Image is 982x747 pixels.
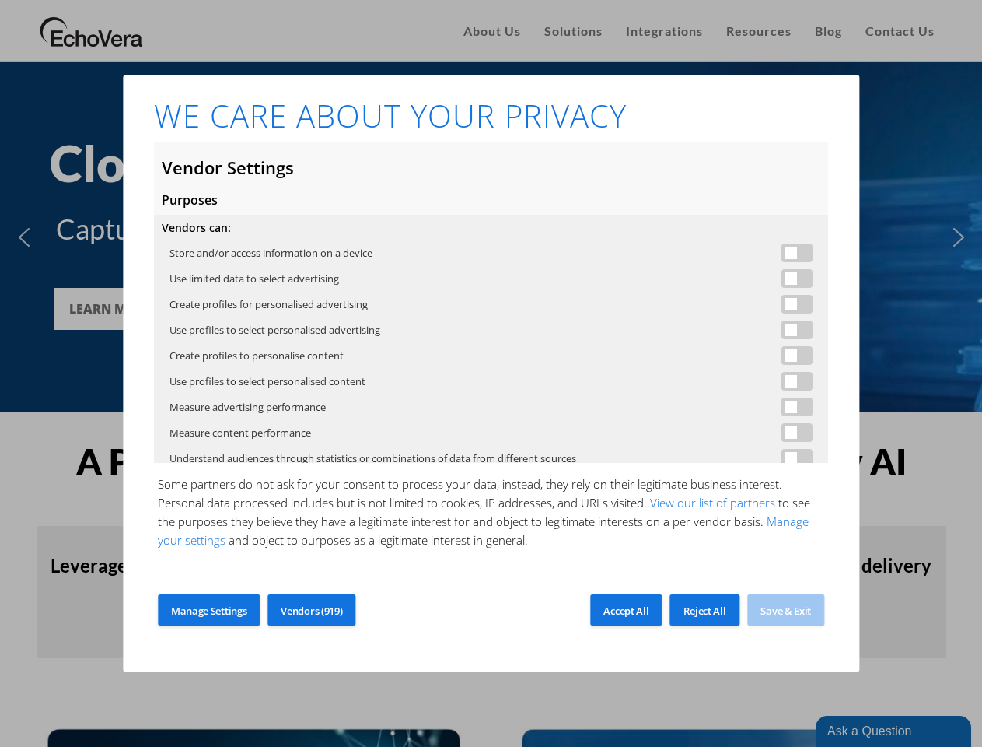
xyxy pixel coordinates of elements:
[169,423,311,442] label: Measure content performance
[169,346,344,365] label: Create profiles to personalise content
[158,514,809,548] a: Manage your settings
[154,98,627,134] h1: WE CARE ABOUT YOUR PRIVACY
[647,495,778,510] a: View our list of partners
[683,604,725,618] span: Reject All
[169,398,326,416] label: Measure advertising performance
[169,372,365,391] label: Use profiles to select personalised content
[162,157,828,177] h2: Vendor Settings
[603,604,648,618] span: Accept All
[169,295,368,314] label: Create profiles for personalised advertising
[169,269,339,288] label: Use limited data to select advertising
[162,220,828,236] h4: Vendors can:
[169,244,372,262] label: Store and/or access information on a device
[169,449,576,468] label: Understand audiences through statistics or combinations of data from different sources
[162,193,828,207] h3: Purposes
[12,9,144,28] div: Ask a Question
[158,475,824,549] p: Some partners do not ask for your consent to process your data, instead, they rely on their legit...
[158,580,824,618] p: You can change your settings at any time, including by withdrawing your consent, by clicking on t...
[281,604,342,618] span: Vendors (919)
[171,604,247,618] span: Manage Settings
[169,321,380,339] label: Use profiles to select personalised advertising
